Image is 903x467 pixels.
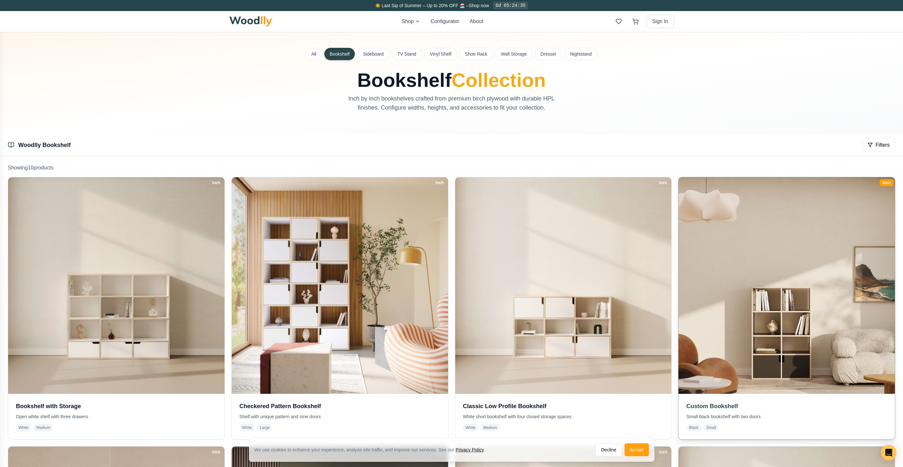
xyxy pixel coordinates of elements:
[496,48,533,60] button: Wall Storage
[463,424,478,432] span: White
[452,69,546,91] span: Collection
[402,18,420,25] button: Shop
[463,413,664,420] p: White short bookshelf with four closed storage spaces
[564,48,597,60] button: Nightstand
[875,141,890,149] span: Filters
[431,18,459,25] button: Configurator
[8,177,225,394] img: Bookshelf with Storage
[470,18,483,25] button: About
[209,179,223,186] div: Inch
[239,402,440,411] h3: Checkered Pattern Bookshelf
[535,48,562,60] button: Dresser
[306,71,597,90] h1: Bookshelf
[424,48,457,60] button: Vinyl Shelf
[257,424,272,432] span: Large
[455,177,672,394] img: Classic Low Profile Bookshelf
[469,3,489,8] a: Shop now
[232,177,448,394] img: Checkered Pattern Bookshelf
[686,402,887,411] h3: Custom Bookshelf
[306,48,322,60] button: All
[342,94,561,112] p: Inch by inch bookshelves crafted from premium birch plywood with durable HPL finishes. Configure ...
[324,48,355,60] button: Bookshelf
[704,424,719,432] span: Small
[881,445,897,460] div: Open Intercom Messenger
[647,15,674,28] button: Sign In
[34,424,53,432] span: Medium
[357,48,389,60] button: Sideboard
[481,424,500,432] span: Medium
[8,164,895,172] p: Showing 10 product s
[433,179,447,186] div: Inch
[16,402,217,411] h3: Bookshelf with Storage
[18,142,71,148] a: Woodlly Bookshelf
[16,424,31,432] span: White
[456,447,484,452] a: Privacy Policy
[375,3,469,8] span: ☀️ Last Sip of Summer – Up to 20% OFF 🏖️ –
[686,424,701,432] span: Black
[686,413,887,420] p: Small black bookshelf with two doors
[673,172,900,399] img: Custom Bookshelf
[656,179,670,186] div: Inch
[463,402,664,411] h3: Classic Low Profile Bookshelf
[16,413,217,420] p: Open white shelf with three drawers
[239,413,440,420] p: Shelf with unique pattern and nine doors
[862,138,895,152] button: Filters
[392,48,422,60] button: TV Stand
[459,48,493,60] button: Shoe Rack
[880,179,894,186] div: Inch
[493,2,528,9] div: 0d 05:24:35
[229,16,272,27] img: Woodlly
[596,443,622,456] button: Decline
[625,443,649,456] button: Accept
[254,447,490,453] div: We use cookies to enhance your experience, analyze site traffic, and improve our services. See our .
[239,424,255,432] span: White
